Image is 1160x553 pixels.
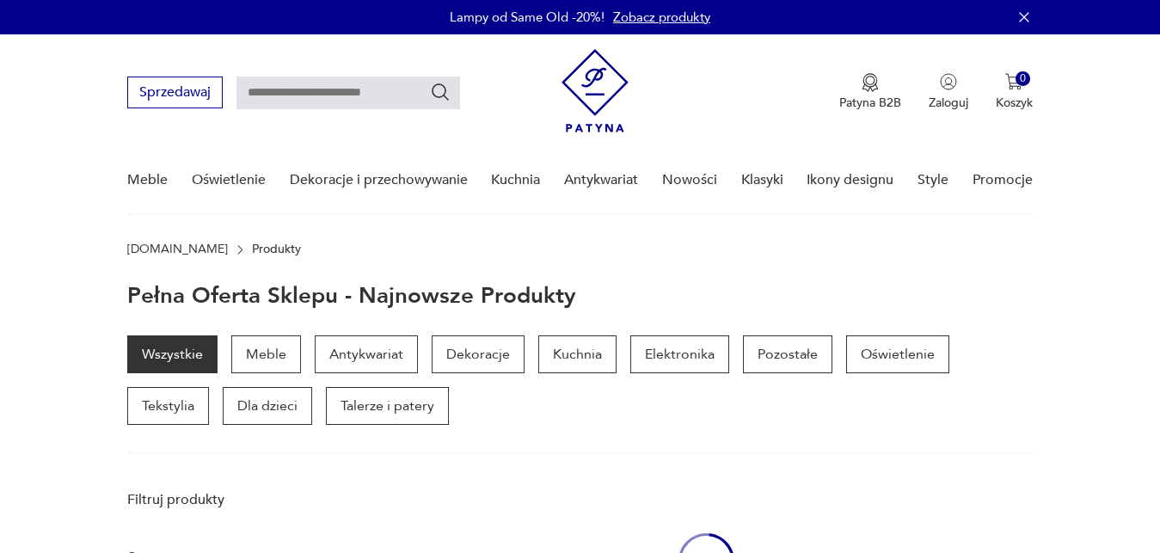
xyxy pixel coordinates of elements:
p: Koszyk [996,95,1033,111]
a: Sprzedawaj [127,88,223,100]
a: Klasyki [741,147,783,213]
button: Szukaj [430,82,451,102]
a: Antykwariat [315,335,418,373]
button: Sprzedawaj [127,77,223,108]
a: Kuchnia [538,335,617,373]
a: Tekstylia [127,387,209,425]
img: Ikona medalu [862,73,879,92]
p: Zaloguj [929,95,968,111]
a: Meble [231,335,301,373]
img: Ikona koszyka [1005,73,1022,90]
a: Ikona medaluPatyna B2B [839,73,901,111]
a: Style [918,147,948,213]
a: Dekoracje i przechowywanie [290,147,468,213]
a: [DOMAIN_NAME] [127,243,228,256]
a: Pozostałe [743,335,832,373]
a: Promocje [973,147,1033,213]
button: Zaloguj [929,73,968,111]
a: Oświetlenie [192,147,266,213]
p: Filtruj produkty [127,490,338,509]
button: 0Koszyk [996,73,1033,111]
a: Antykwariat [564,147,638,213]
p: Patyna B2B [839,95,901,111]
a: Nowości [662,147,717,213]
a: Meble [127,147,168,213]
a: Oświetlenie [846,335,949,373]
p: Produkty [252,243,301,256]
a: Dla dzieci [223,387,312,425]
h1: Pełna oferta sklepu - najnowsze produkty [127,284,576,308]
a: Wszystkie [127,335,218,373]
a: Talerze i patery [326,387,449,425]
p: Lampy od Same Old -20%! [450,9,605,26]
a: Ikony designu [807,147,893,213]
a: Dekoracje [432,335,525,373]
button: Patyna B2B [839,73,901,111]
a: Zobacz produkty [613,9,710,26]
a: Kuchnia [491,147,540,213]
div: 0 [1016,71,1030,86]
a: Elektronika [630,335,729,373]
img: Patyna - sklep z meblami i dekoracjami vintage [562,49,629,132]
img: Ikonka użytkownika [940,73,957,90]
